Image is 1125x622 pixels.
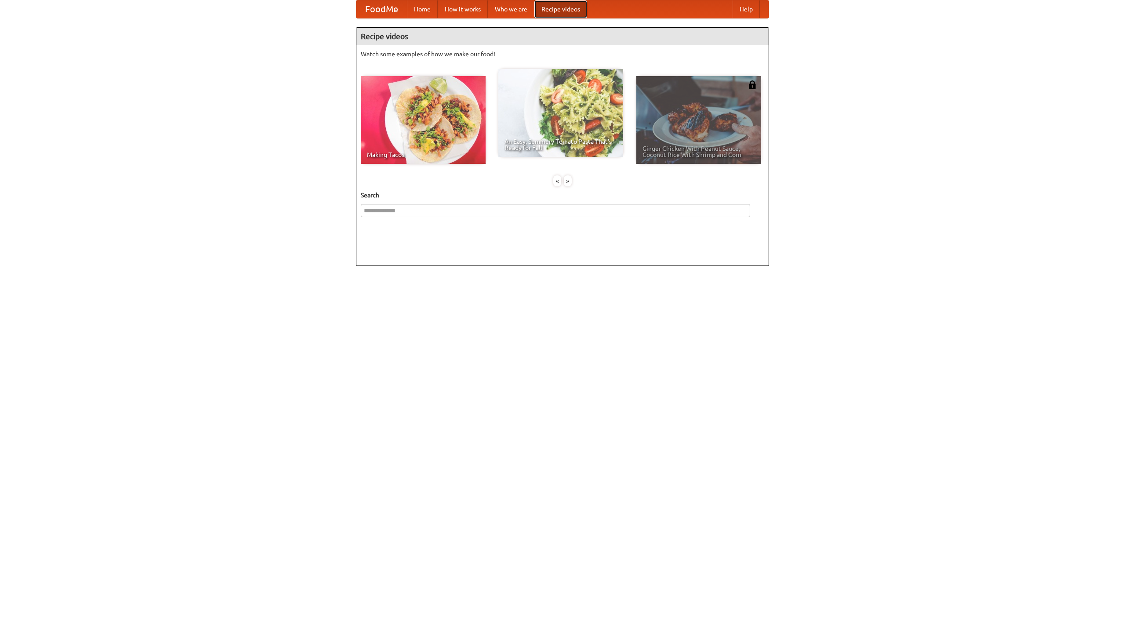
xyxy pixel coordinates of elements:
p: Watch some examples of how we make our food! [361,50,764,58]
a: Making Tacos [361,76,486,164]
h4: Recipe videos [356,28,769,45]
span: Making Tacos [367,152,479,158]
h5: Search [361,191,764,200]
a: Help [733,0,760,18]
img: 483408.png [748,80,757,89]
span: An Easy, Summery Tomato Pasta That's Ready for Fall [504,138,617,151]
a: FoodMe [356,0,407,18]
div: « [553,175,561,186]
div: » [564,175,572,186]
a: Who we are [488,0,534,18]
a: How it works [438,0,488,18]
a: An Easy, Summery Tomato Pasta That's Ready for Fall [498,69,623,157]
a: Home [407,0,438,18]
a: Recipe videos [534,0,587,18]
